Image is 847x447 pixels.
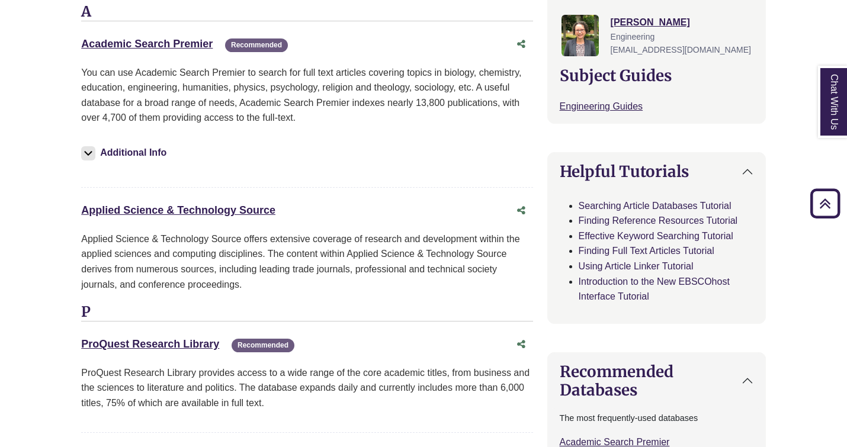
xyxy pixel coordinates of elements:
[579,261,694,271] a: Using Article Linker Tutorial
[806,195,844,211] a: Back to Top
[611,45,751,54] span: [EMAIL_ADDRESS][DOMAIN_NAME]
[81,204,275,216] a: Applied Science & Technology Source
[81,365,532,411] p: ProQuest Research Library provides access to a wide range of the core academic titles, from busin...
[579,276,730,302] a: Introduction to the New EBSCOhost Interface Tutorial
[81,38,213,50] a: Academic Search Premier
[560,411,753,425] p: The most frequently-used databases
[548,353,765,409] button: Recommended Databases
[560,101,643,111] a: Engineering Guides
[548,153,765,190] button: Helpful Tutorials
[81,4,532,21] h3: A
[81,65,532,126] p: You can use Academic Search Premier to search for full text articles covering topics in biology, ...
[509,333,533,356] button: Share this database
[81,231,532,292] div: Applied Science & Technology Source offers extensive coverage of research and development within ...
[232,339,294,352] span: Recommended
[579,216,738,226] a: Finding Reference Resources Tutorial
[579,246,714,256] a: Finding Full Text Articles Tutorial
[579,201,731,211] a: Searching Article Databases Tutorial
[560,437,670,447] a: Academic Search Premier
[560,66,753,85] h2: Subject Guides
[562,15,599,56] img: Ruth McGuire
[81,338,219,350] a: ProQuest Research Library
[579,231,733,241] a: Effective Keyword Searching Tutorial
[611,32,655,41] span: Engineering
[509,33,533,56] button: Share this database
[81,304,532,321] h3: P
[225,38,288,52] span: Recommended
[81,144,170,161] button: Additional Info
[509,200,533,222] button: Share this database
[611,17,690,27] a: [PERSON_NAME]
